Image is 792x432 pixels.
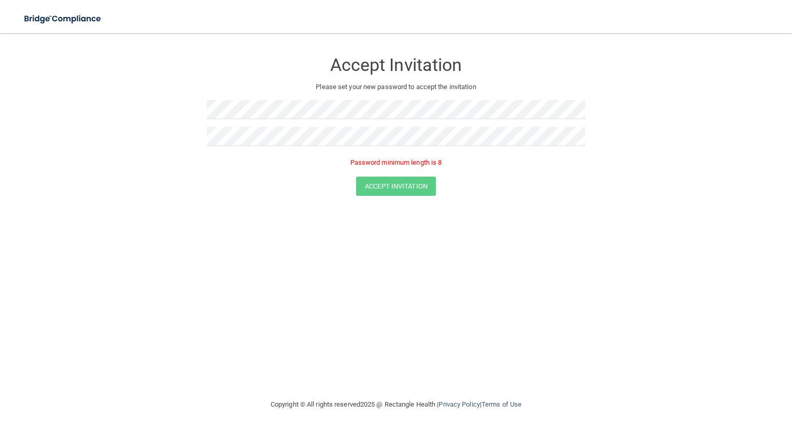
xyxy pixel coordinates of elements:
[207,55,585,75] h3: Accept Invitation
[16,8,111,30] img: bridge_compliance_login_screen.278c3ca4.svg
[439,400,479,408] a: Privacy Policy
[207,388,585,421] div: Copyright © All rights reserved 2025 @ Rectangle Health | |
[482,400,521,408] a: Terms of Use
[207,156,585,169] p: Password minimum length is 8
[215,81,577,93] p: Please set your new password to accept the invitation
[356,177,436,196] button: Accept Invitation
